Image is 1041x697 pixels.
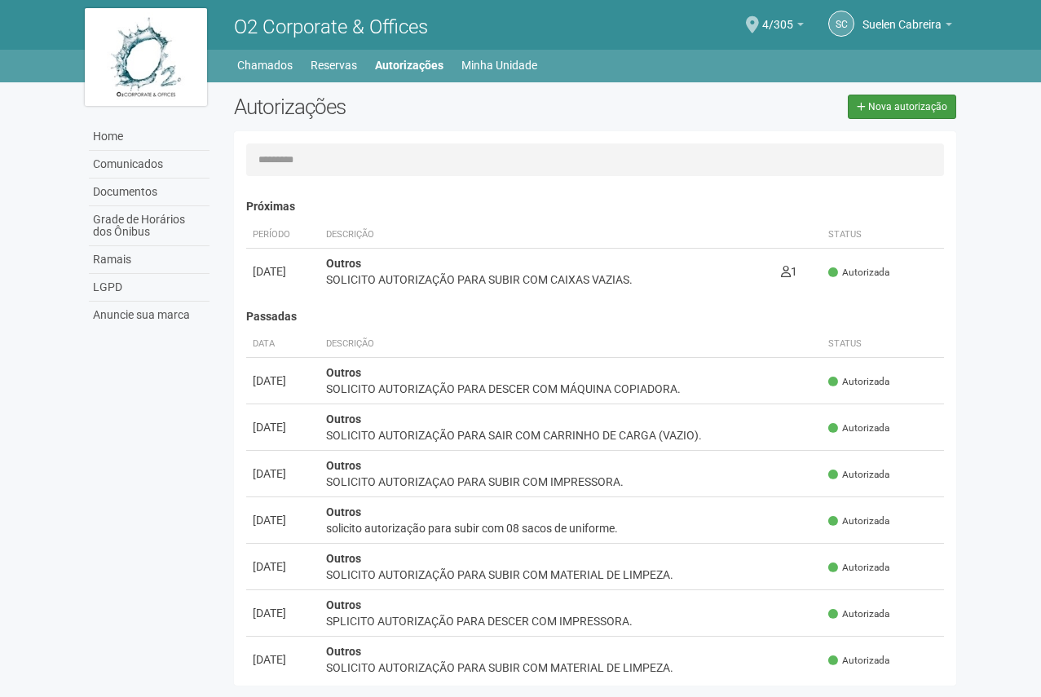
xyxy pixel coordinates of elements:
span: Autorizada [828,421,889,435]
th: Descrição [320,331,823,358]
div: SOLICITO AUTORIZAÇAO PARA SUBIR COM IMPRESSORA. [326,474,816,490]
a: Nova autorização [848,95,956,119]
a: Ramais [89,246,210,274]
strong: Outros [326,257,361,270]
div: [DATE] [253,605,313,621]
span: Suelen Cabreira [862,2,942,31]
a: Comunicados [89,151,210,179]
strong: Outros [326,459,361,472]
div: SOLICITO AUTORIZAÇÃO PARA DESCER COM MÁQUINA COPIADORA. [326,381,816,397]
a: 4/305 [762,20,804,33]
span: Autorizada [828,266,889,280]
th: Descrição [320,222,774,249]
a: Documentos [89,179,210,206]
strong: Outros [326,552,361,565]
div: [DATE] [253,263,313,280]
div: SPLICITO AUTORIZAÇÃO PARA DESCER COM IMPRESSORA. [326,613,816,629]
h4: Próximas [246,201,945,213]
span: Autorizada [828,561,889,575]
span: Autorizada [828,468,889,482]
div: [DATE] [253,651,313,668]
th: Status [822,222,944,249]
div: SOLICITO AUTORIZAÇÃO PARA SAIR COM CARRINHO DE CARGA (VAZIO). [326,427,816,443]
div: solicito autorização para subir com 08 sacos de uniforme. [326,520,816,536]
span: 4/305 [762,2,793,31]
div: [DATE] [253,419,313,435]
a: Minha Unidade [461,54,537,77]
a: Chamados [237,54,293,77]
a: Suelen Cabreira [862,20,952,33]
span: Autorizada [828,654,889,668]
span: O2 Corporate & Offices [234,15,428,38]
th: Período [246,222,320,249]
strong: Outros [326,505,361,518]
a: Autorizações [375,54,443,77]
span: 1 [781,265,797,278]
h2: Autorizações [234,95,583,119]
div: [DATE] [253,558,313,575]
a: Home [89,123,210,151]
a: Grade de Horários dos Ônibus [89,206,210,246]
span: Autorizada [828,607,889,621]
h4: Passadas [246,311,945,323]
strong: Outros [326,645,361,658]
a: Reservas [311,54,357,77]
strong: Outros [326,412,361,426]
div: [DATE] [253,465,313,482]
strong: Outros [326,598,361,611]
a: Anuncie sua marca [89,302,210,329]
span: Autorizada [828,375,889,389]
span: Autorizada [828,514,889,528]
th: Data [246,331,320,358]
img: logo.jpg [85,8,207,106]
strong: Outros [326,366,361,379]
th: Status [822,331,944,358]
div: [DATE] [253,373,313,389]
div: [DATE] [253,512,313,528]
div: SOLICITO AUTORIZAÇÃO PARA SUBIR COM MATERIAL DE LIMPEZA. [326,567,816,583]
a: LGPD [89,274,210,302]
div: SOLICITO AUTORIZAÇÃO PARA SUBIR COM MATERIAL DE LIMPEZA. [326,660,816,676]
a: SC [828,11,854,37]
span: Nova autorização [868,101,947,112]
div: SOLICITO AUTORIZAÇÃO PARA SUBIR COM CAIXAS VAZIAS. [326,271,768,288]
